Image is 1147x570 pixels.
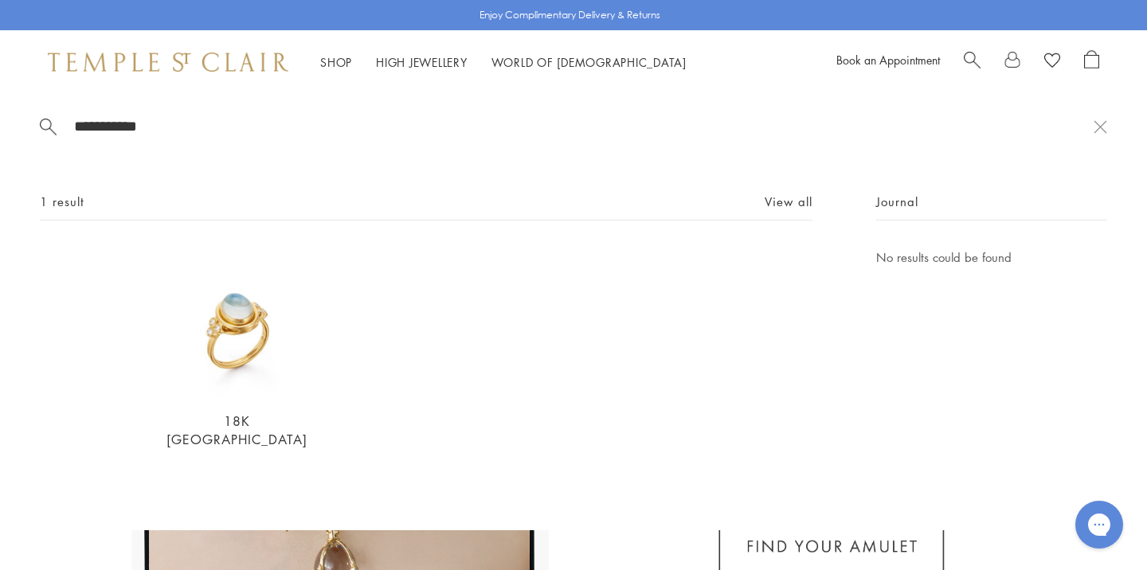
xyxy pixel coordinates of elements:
[836,52,940,68] a: Book an Appointment
[1044,50,1060,74] a: View Wishlist
[876,248,1107,267] p: No results could be found
[480,7,660,23] p: Enjoy Complimentary Delivery & Returns
[48,53,288,72] img: Temple St. Clair
[320,54,352,70] a: ShopShop
[964,50,981,74] a: Search
[876,192,918,212] span: Journal
[166,412,307,448] a: 18K [GEOGRAPHIC_DATA]
[1067,495,1131,554] iframe: Gorgias live chat messenger
[320,53,687,72] nav: Main navigation
[376,54,468,70] a: High JewelleryHigh Jewellery
[162,248,311,396] img: R14110-BM8V
[491,54,687,70] a: World of [DEMOGRAPHIC_DATA]World of [DEMOGRAPHIC_DATA]
[1084,50,1099,74] a: Open Shopping Bag
[40,192,84,212] span: 1 result
[765,193,812,210] a: View all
